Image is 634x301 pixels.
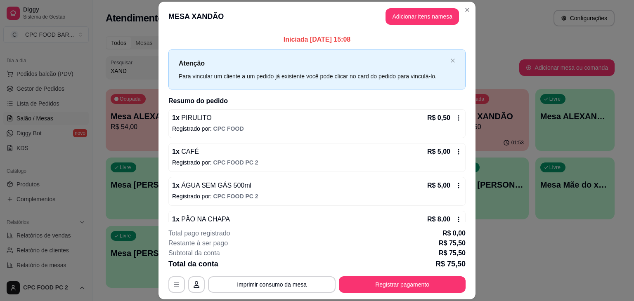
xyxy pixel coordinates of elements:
[168,238,228,248] p: Restante à ser pago
[168,248,220,258] p: Subtotal da conta
[213,159,258,166] span: CPC FOOD PC 2
[172,214,230,224] p: 1 x
[172,125,462,133] p: Registrado por:
[179,58,447,68] p: Atenção
[180,148,199,155] span: CAFÉ
[179,72,447,81] div: Para vincular um cliente a um pedido já existente você pode clicar no card do pedido para vinculá...
[180,182,251,189] span: ÁGUA SEM GÁS 500ml
[439,238,466,248] p: R$ 75,50
[172,181,251,190] p: 1 x
[442,228,466,238] p: R$ 0,00
[208,276,336,293] button: Imprimir consumo da mesa
[450,58,455,63] button: close
[180,216,230,223] span: PÃO NA CHAPA
[168,35,466,45] p: Iniciada [DATE] 15:08
[427,113,450,123] p: R$ 0,50
[213,193,258,200] span: CPC FOOD PC 2
[172,192,462,200] p: Registrado por:
[450,58,455,63] span: close
[386,8,459,25] button: Adicionar itens namesa
[427,147,450,157] p: R$ 5,00
[213,125,244,132] span: CPC FOOD
[158,2,475,31] header: MESA XANDÃO
[439,248,466,258] p: R$ 75,50
[168,96,466,106] h2: Resumo do pedido
[427,181,450,190] p: R$ 5,00
[168,258,218,270] p: Total da conta
[172,147,199,157] p: 1 x
[168,228,230,238] p: Total pago registrado
[461,3,474,16] button: Close
[339,276,466,293] button: Registrar pagamento
[172,113,212,123] p: 1 x
[435,258,466,270] p: R$ 75,50
[172,158,462,167] p: Registrado por:
[180,114,212,121] span: PIRULITO
[427,214,450,224] p: R$ 8,00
